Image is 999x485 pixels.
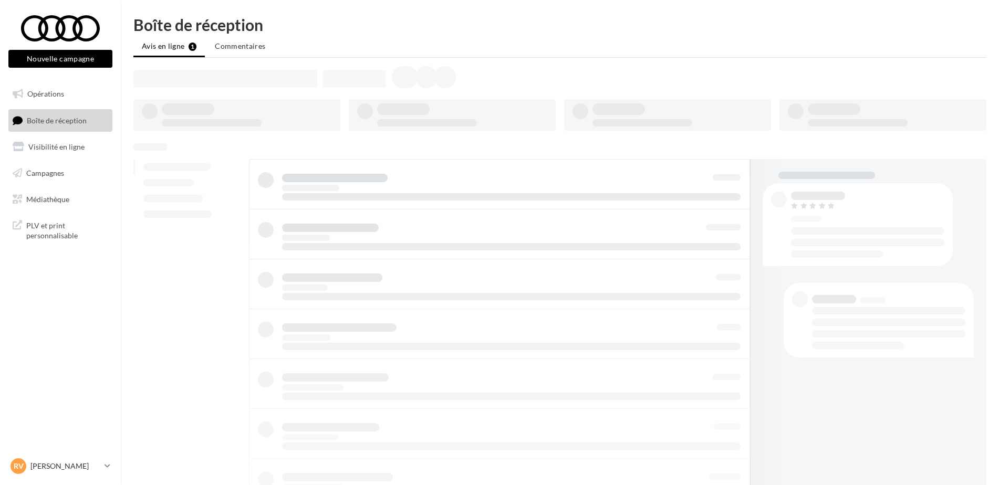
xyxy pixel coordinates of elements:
[14,461,24,471] span: RV
[6,162,115,184] a: Campagnes
[6,83,115,105] a: Opérations
[26,194,69,203] span: Médiathèque
[6,109,115,132] a: Boîte de réception
[27,115,87,124] span: Boîte de réception
[26,218,108,241] span: PLV et print personnalisable
[28,142,85,151] span: Visibilité en ligne
[30,461,100,471] p: [PERSON_NAME]
[26,168,64,177] span: Campagnes
[6,214,115,245] a: PLV et print personnalisable
[133,17,986,33] div: Boîte de réception
[6,136,115,158] a: Visibilité en ligne
[8,456,112,476] a: RV [PERSON_NAME]
[6,188,115,210] a: Médiathèque
[215,41,265,50] span: Commentaires
[8,50,112,68] button: Nouvelle campagne
[27,89,64,98] span: Opérations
